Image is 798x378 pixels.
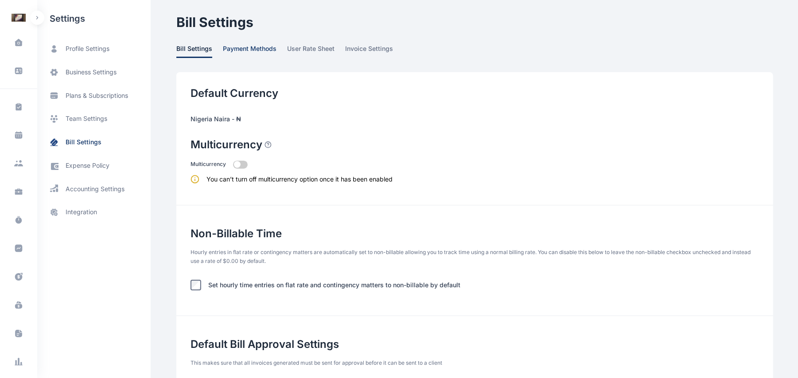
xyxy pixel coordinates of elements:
[37,107,151,131] a: team settings
[66,208,97,217] span: integration
[287,44,335,58] span: user rate sheet
[37,37,151,61] a: profile settings
[191,248,759,266] p: Hourly entries in flat rate or contingency matters are automatically set to non-billable allowing...
[37,131,151,154] a: bill settings
[191,359,759,367] p: This makes sure that all invoices generated must be sent for approval before it can be sent to a ...
[37,84,151,107] a: plans & subscriptions
[66,91,128,100] span: plans & subscriptions
[176,14,773,30] h1: Bill Settings
[287,44,345,58] a: user rate sheet
[191,115,241,123] p: Nigeria Naira - ₦
[66,161,109,170] span: expense policy
[176,44,223,58] a: bill settings
[191,161,226,168] p: Multicurrency
[191,86,759,100] h2: Default Currency
[191,138,262,152] h2: Multicurrency
[191,227,759,241] h2: Non-Billable Time
[37,201,151,224] a: integration
[66,138,101,147] span: bill settings
[206,175,393,184] span: You can’t turn off multicurrency option once it has been enabled
[37,154,151,177] a: expense policy
[191,280,201,290] input: Set hourly time entries on flat rate and contingency matters to non-billable by default
[66,68,117,77] span: business settings
[66,44,109,54] span: profile settings
[66,114,107,123] span: team settings
[37,61,151,84] a: business settings
[223,44,287,58] a: payment methods
[345,44,393,58] span: invoice settings
[191,337,759,351] h2: Default Bill Approval Settings
[66,185,125,193] span: accounting settings
[223,44,276,58] span: payment methods
[345,44,404,58] a: invoice settings
[37,177,151,201] a: accounting settings
[191,280,759,292] label: Set hourly time entries on flat rate and contingency matters to non-billable by default
[176,44,212,58] span: bill settings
